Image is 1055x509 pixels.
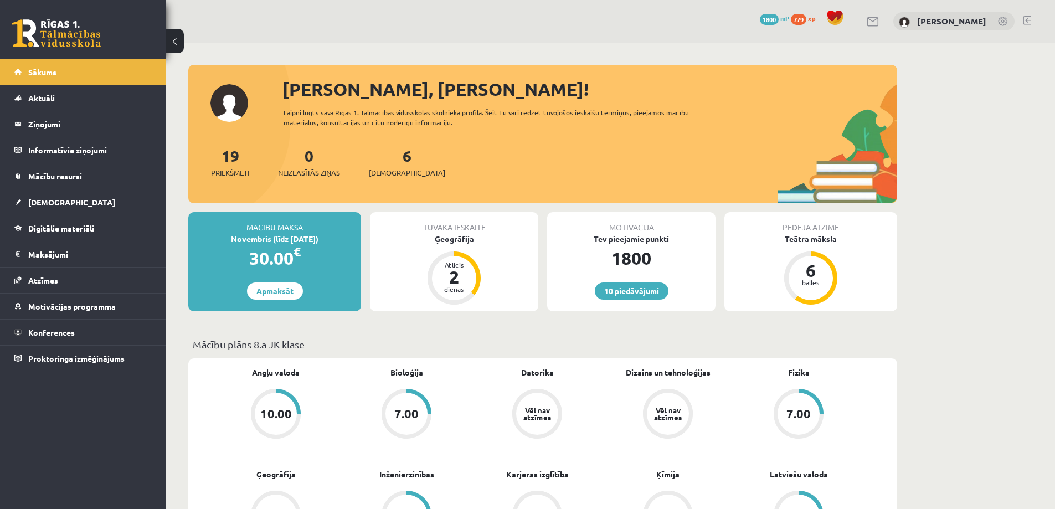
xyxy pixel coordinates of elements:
[14,189,152,215] a: [DEMOGRAPHIC_DATA]
[760,14,779,25] span: 1800
[211,167,249,178] span: Priekšmeti
[780,14,789,23] span: mP
[28,67,56,77] span: Sākums
[278,146,340,178] a: 0Neizlasītās ziņas
[369,146,445,178] a: 6[DEMOGRAPHIC_DATA]
[626,367,711,378] a: Dizains un tehnoloģijas
[724,233,897,245] div: Teātra māksla
[595,282,668,300] a: 10 piedāvājumi
[28,223,94,233] span: Digitālie materiāli
[788,367,810,378] a: Fizika
[394,408,419,420] div: 7.00
[438,261,471,268] div: Atlicis
[770,469,828,480] a: Latviešu valoda
[370,233,538,306] a: Ģeogrāfija Atlicis 2 dienas
[28,241,152,267] legend: Maksājumi
[791,14,821,23] a: 779 xp
[28,171,82,181] span: Mācību resursi
[603,389,733,441] a: Vēl nav atzīmes
[506,469,569,480] a: Karjeras izglītība
[188,212,361,233] div: Mācību maksa
[522,407,553,421] div: Vēl nav atzīmes
[652,407,683,421] div: Vēl nav atzīmes
[14,59,152,85] a: Sākums
[656,469,680,480] a: Ķīmija
[438,286,471,292] div: dienas
[28,275,58,285] span: Atzīmes
[284,107,709,127] div: Laipni lūgts savā Rīgas 1. Tālmācības vidusskolas skolnieka profilā. Šeit Tu vari redzēt tuvojošo...
[28,301,116,311] span: Motivācijas programma
[193,337,893,352] p: Mācību plāns 8.a JK klase
[786,408,811,420] div: 7.00
[294,244,301,260] span: €
[547,245,716,271] div: 1800
[28,197,115,207] span: [DEMOGRAPHIC_DATA]
[917,16,986,27] a: [PERSON_NAME]
[260,408,292,420] div: 10.00
[472,389,603,441] a: Vēl nav atzīmes
[14,137,152,163] a: Informatīvie ziņojumi
[14,346,152,371] a: Proktoringa izmēģinājums
[247,282,303,300] a: Apmaksāt
[724,233,897,306] a: Teātra māksla 6 balles
[14,163,152,189] a: Mācību resursi
[438,268,471,286] div: 2
[28,137,152,163] legend: Informatīvie ziņojumi
[211,146,249,178] a: 19Priekšmeti
[278,167,340,178] span: Neizlasītās ziņas
[188,233,361,245] div: Novembris (līdz [DATE])
[28,327,75,337] span: Konferences
[899,17,910,28] img: Endijs Antonovs
[12,19,101,47] a: Rīgas 1. Tālmācības vidusskola
[794,279,827,286] div: balles
[724,212,897,233] div: Pēdējā atzīme
[28,353,125,363] span: Proktoringa izmēģinājums
[521,367,554,378] a: Datorika
[252,367,300,378] a: Angļu valoda
[14,85,152,111] a: Aktuāli
[379,469,434,480] a: Inženierzinības
[188,245,361,271] div: 30.00
[390,367,423,378] a: Bioloģija
[341,389,472,441] a: 7.00
[547,233,716,245] div: Tev pieejamie punkti
[794,261,827,279] div: 6
[28,93,55,103] span: Aktuāli
[760,14,789,23] a: 1800 mP
[733,389,864,441] a: 7.00
[282,76,897,102] div: [PERSON_NAME], [PERSON_NAME]!
[808,14,815,23] span: xp
[14,294,152,319] a: Motivācijas programma
[256,469,296,480] a: Ģeogrāfija
[369,167,445,178] span: [DEMOGRAPHIC_DATA]
[14,268,152,293] a: Atzīmes
[210,389,341,441] a: 10.00
[370,212,538,233] div: Tuvākā ieskaite
[370,233,538,245] div: Ģeogrāfija
[547,212,716,233] div: Motivācija
[791,14,806,25] span: 779
[14,241,152,267] a: Maksājumi
[14,111,152,137] a: Ziņojumi
[14,320,152,345] a: Konferences
[28,111,152,137] legend: Ziņojumi
[14,215,152,241] a: Digitālie materiāli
